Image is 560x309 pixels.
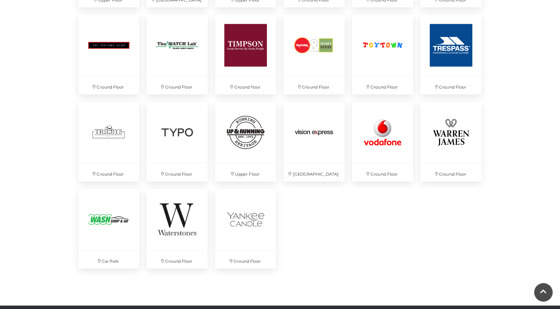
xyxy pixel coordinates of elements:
[215,76,276,94] p: Ground floor
[352,163,413,182] p: Ground Floor
[280,11,348,98] a: Ground Floor
[78,250,140,269] p: Car Park
[147,15,208,76] img: The Watch Lab at Festival Place, Basingstoke.
[211,11,280,98] a: Ground floor
[284,163,345,182] p: [GEOGRAPHIC_DATA]
[75,11,143,98] a: Ground Floor
[348,11,417,98] a: Ground Floor
[147,76,208,94] p: Ground Floor
[147,163,208,182] p: Ground Floor
[348,98,417,185] a: Ground Floor
[420,76,482,94] p: Ground Floor
[75,98,143,185] a: Ground Floor
[143,98,211,185] a: Ground Floor
[78,189,140,250] img: Wash Shop and Go, Basingstoke, Festival Place, Hampshire
[284,76,345,94] p: Ground Floor
[211,185,280,272] a: Ground Floor
[78,76,140,94] p: Ground Floor
[211,98,280,185] a: Up & Running at Festival Place Upper Floor
[215,163,276,182] p: Upper Floor
[215,102,276,163] img: Up & Running at Festival Place
[143,11,211,98] a: The Watch Lab at Festival Place, Basingstoke. Ground Floor
[215,250,276,269] p: Ground Floor
[417,11,485,98] a: Ground Floor
[280,98,348,185] a: [GEOGRAPHIC_DATA]
[78,163,140,182] p: Ground Floor
[417,98,485,185] a: Ground Floor
[147,250,208,269] p: Ground Floor
[143,185,211,272] a: Ground Floor
[75,185,143,272] a: Wash Shop and Go, Basingstoke, Festival Place, Hampshire Car Park
[420,163,482,182] p: Ground Floor
[352,76,413,94] p: Ground Floor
